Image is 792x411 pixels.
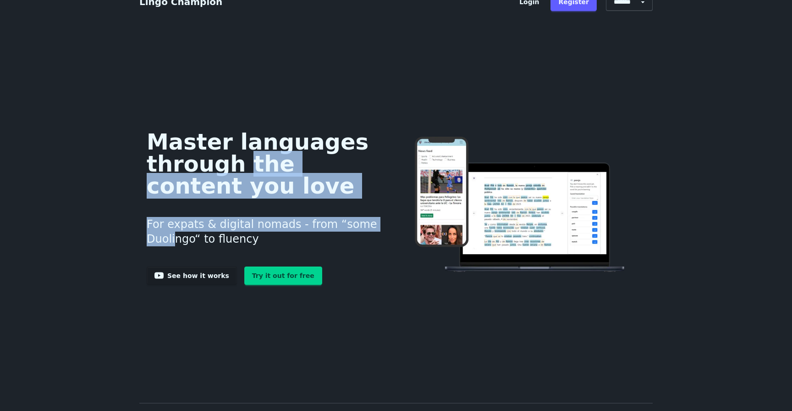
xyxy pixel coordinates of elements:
[147,131,382,197] h1: Master languages through the content you love
[147,267,237,285] a: See how it works
[244,267,322,285] a: Try it out for free
[396,137,645,274] img: Learn languages online
[147,206,382,257] h3: For expats & digital nomads - from “some Duolingo“ to fluency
